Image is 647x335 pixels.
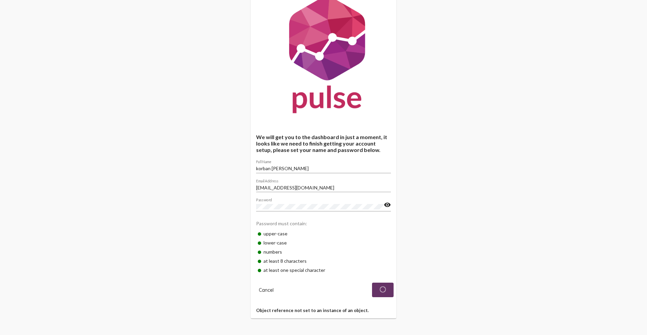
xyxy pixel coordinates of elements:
h4: We will get you to the dashboard in just a moment, it looks like we need to finish getting your a... [256,134,391,153]
div: at least one special character [256,265,391,275]
div: numbers [256,247,391,256]
div: upper-case [256,229,391,238]
span: Cancel [259,287,274,293]
h5: Object reference not set to an instance of an object. [256,308,391,313]
button: Cancel [253,283,279,297]
div: at least 8 characters [256,256,391,265]
mat-icon: visibility [384,201,391,209]
div: lower-case [256,238,391,247]
div: Password must contain: [256,217,391,229]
